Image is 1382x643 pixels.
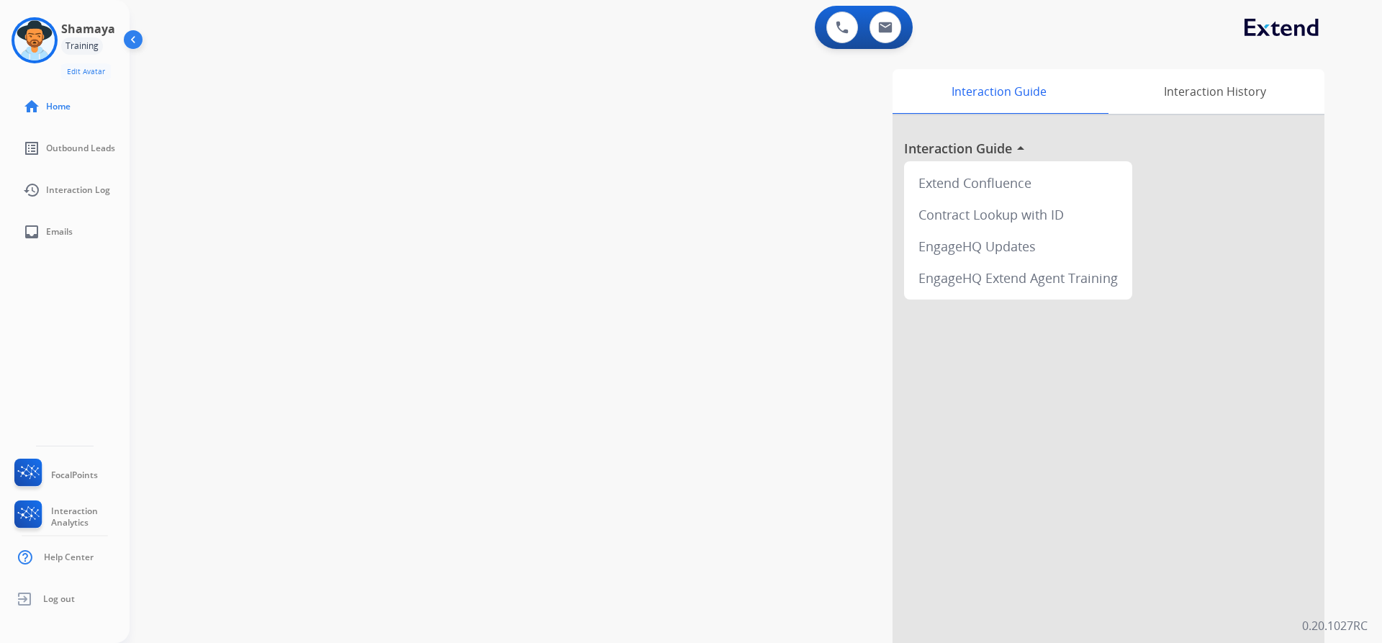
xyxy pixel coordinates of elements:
span: Help Center [44,552,94,563]
mat-icon: list_alt [23,140,40,157]
div: Extend Confluence [910,167,1126,199]
mat-icon: history [23,181,40,199]
p: 0.20.1027RC [1302,617,1368,634]
div: Training [61,37,103,55]
div: Interaction Guide [893,69,1105,114]
div: EngageHQ Extend Agent Training [910,262,1126,294]
span: Interaction Log [46,184,110,196]
span: FocalPoints [51,469,98,481]
button: Edit Avatar [61,63,111,80]
div: EngageHQ Updates [910,230,1126,262]
span: Log out [43,593,75,605]
span: Home [46,101,71,112]
span: Interaction Analytics [51,505,130,529]
span: Emails [46,226,73,238]
div: Contract Lookup with ID [910,199,1126,230]
div: Interaction History [1105,69,1324,114]
a: Interaction Analytics [12,500,130,534]
mat-icon: home [23,98,40,115]
img: avatar [14,20,55,60]
h3: Shamaya [61,20,115,37]
a: FocalPoints [12,459,98,492]
span: Outbound Leads [46,143,115,154]
mat-icon: inbox [23,223,40,240]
